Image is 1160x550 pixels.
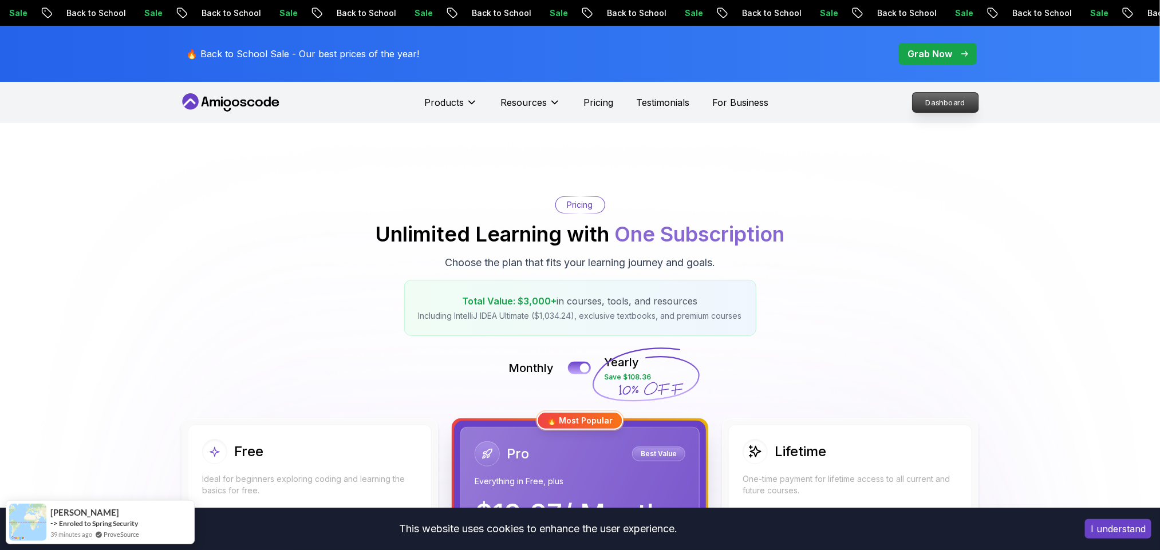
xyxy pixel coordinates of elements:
span: -> [50,519,58,528]
button: Resources [500,96,561,118]
h2: Pro [507,445,529,463]
p: Back to School [979,7,1057,19]
p: Sale [516,7,553,19]
span: Total Value: $3,000+ [463,295,557,307]
a: Testimonials [636,96,689,109]
span: [PERSON_NAME] [50,508,119,517]
span: 39 minutes ago [50,529,92,539]
p: Products [424,96,464,109]
a: Enroled to Spring Security [59,519,138,528]
p: Grab Now [908,47,952,61]
p: Choose the plan that fits your learning journey and goals. [445,255,715,271]
p: Sale [246,7,283,19]
p: Best Value [634,448,684,460]
p: Sale [111,7,148,19]
p: Everything in Free, plus [475,476,685,487]
p: Sale [652,7,688,19]
p: Back to School [439,7,516,19]
p: Back to School [168,7,246,19]
a: For Business [712,96,768,109]
p: Back to School [844,7,922,19]
h2: Unlimited Learning with [376,223,785,246]
p: Sale [922,7,958,19]
p: Back to School [709,7,787,19]
p: Back to School [574,7,652,19]
a: Dashboard [912,92,979,113]
p: Back to School [303,7,381,19]
h2: Free [234,442,263,461]
p: Dashboard [913,93,978,112]
p: Resources [500,96,547,109]
button: Products [424,96,478,118]
h2: Lifetime [775,442,826,461]
p: Ideal for beginners exploring coding and learning the basics for free. [202,473,417,496]
p: $ 19.97 / Month [475,501,663,528]
p: Monthly [509,360,554,376]
a: Pricing [583,96,613,109]
button: Accept cookies [1085,519,1151,539]
span: One Subscription [615,221,785,247]
p: Sale [1057,7,1094,19]
img: provesource social proof notification image [9,504,46,541]
p: Including IntelliJ IDEA Ultimate ($1,034.24), exclusive textbooks, and premium courses [419,310,742,322]
p: Sale [787,7,823,19]
p: Sale [381,7,418,19]
p: in courses, tools, and resources [419,294,742,308]
div: This website uses cookies to enhance the user experience. [9,516,1068,541]
p: Back to School [33,7,111,19]
p: 🔥 Back to School Sale - Our best prices of the year! [186,47,419,61]
p: Pricing [567,199,593,211]
p: One-time payment for lifetime access to all current and future courses. [743,473,958,496]
a: ProveSource [104,529,139,539]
